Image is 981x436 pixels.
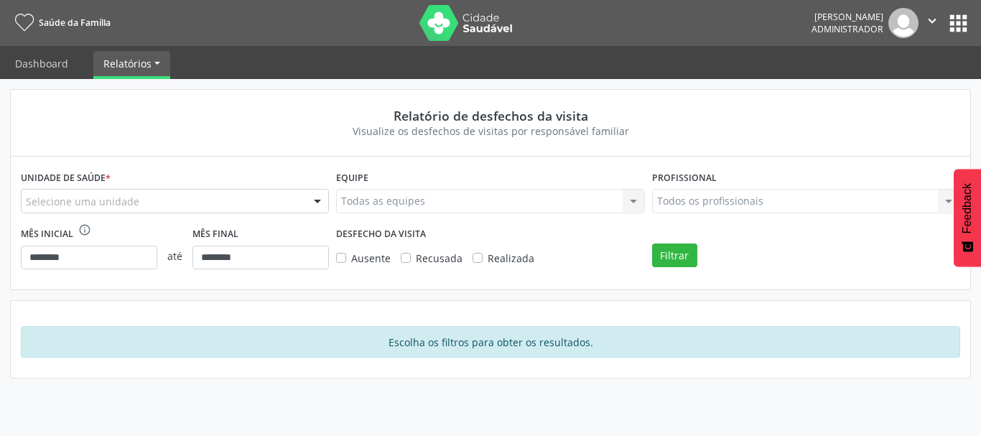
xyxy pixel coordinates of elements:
[39,17,111,29] span: Saúde da Família
[488,251,534,265] span: Realizada
[946,11,971,36] button: apps
[103,57,152,70] span: Relatórios
[21,167,111,189] label: Unidade de saúde
[652,167,717,189] label: Profissional
[78,223,91,246] div: O intervalo deve ser de no máximo 6 meses
[812,11,883,23] div: [PERSON_NAME]
[78,223,91,236] i: info_outline
[21,326,960,358] div: Escolha os filtros para obter os resultados.
[919,8,946,38] button: 
[812,23,883,35] span: Administrador
[21,223,73,246] label: Mês inicial
[888,8,919,38] img: img
[416,251,462,265] span: Recusada
[961,183,974,233] span: Feedback
[652,243,697,268] button: Filtrar
[924,13,940,29] i: 
[336,167,368,189] label: Equipe
[336,223,426,246] label: DESFECHO DA VISITA
[157,238,192,274] span: até
[31,108,950,124] div: Relatório de desfechos da visita
[192,223,238,246] label: Mês final
[5,51,78,76] a: Dashboard
[10,11,111,34] a: Saúde da Família
[351,251,391,265] span: Ausente
[93,51,170,76] a: Relatórios
[31,124,950,139] div: Visualize os desfechos de visitas por responsável familiar
[954,169,981,266] button: Feedback - Mostrar pesquisa
[26,194,139,209] span: Selecione uma unidade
